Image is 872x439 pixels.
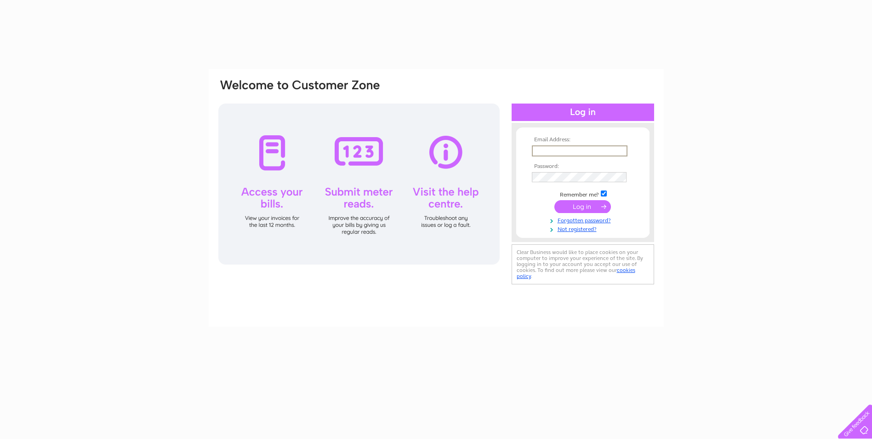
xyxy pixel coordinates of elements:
[517,267,635,279] a: cookies policy
[554,200,611,213] input: Submit
[530,189,636,198] td: Remember me?
[530,137,636,143] th: Email Address:
[532,215,636,224] a: Forgotten password?
[532,224,636,233] a: Not registered?
[530,163,636,170] th: Password:
[512,244,654,284] div: Clear Business would like to place cookies on your computer to improve your experience of the sit...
